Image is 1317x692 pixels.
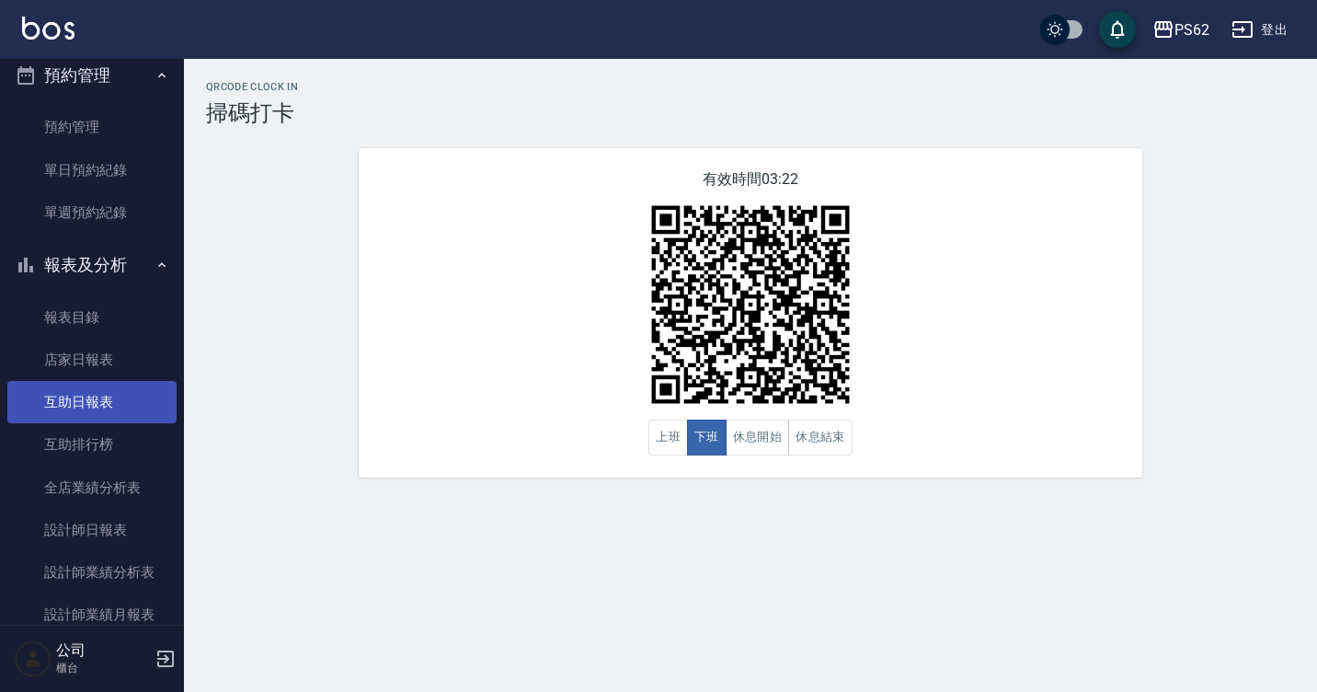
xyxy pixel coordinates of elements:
[7,149,177,191] a: 單日預約紀錄
[359,148,1142,478] div: 有效時間 03:22
[7,551,177,594] a: 設計師業績分析表
[206,81,1295,93] h2: QRcode Clock In
[7,241,177,289] button: 報表及分析
[56,660,150,676] p: 櫃台
[726,420,790,456] button: 休息開始
[1099,11,1136,48] button: save
[7,296,177,339] a: 報表目錄
[22,17,74,40] img: Logo
[7,381,177,423] a: 互助日報表
[7,191,177,234] a: 單週預約紀錄
[1224,13,1295,47] button: 登出
[1145,11,1217,49] button: PS62
[206,100,1295,126] h3: 掃碼打卡
[687,420,727,456] button: 下班
[7,106,177,148] a: 預約管理
[788,420,853,456] button: 休息結束
[7,423,177,466] a: 互助排行榜
[56,641,150,660] h5: 公司
[7,339,177,381] a: 店家日報表
[1174,18,1209,41] div: PS62
[7,52,177,99] button: 預約管理
[7,467,177,509] a: 全店業績分析表
[7,594,177,636] a: 設計師業績月報表
[15,640,52,677] img: Person
[648,420,688,456] button: 上班
[7,509,177,551] a: 設計師日報表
